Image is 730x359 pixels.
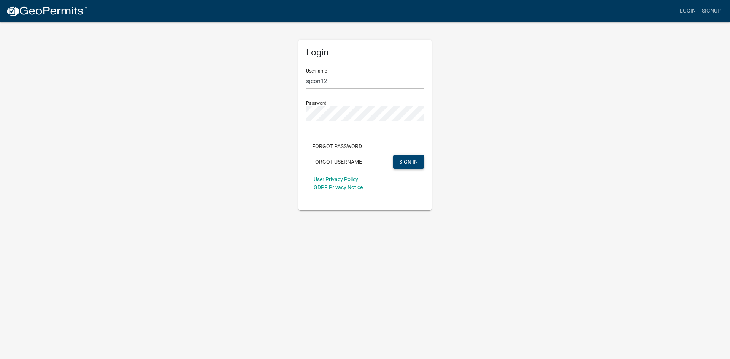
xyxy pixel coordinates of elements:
[393,155,424,169] button: SIGN IN
[677,4,699,18] a: Login
[306,139,368,153] button: Forgot Password
[699,4,724,18] a: Signup
[314,176,358,182] a: User Privacy Policy
[314,184,363,190] a: GDPR Privacy Notice
[399,158,418,164] span: SIGN IN
[306,47,424,58] h5: Login
[306,155,368,169] button: Forgot Username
